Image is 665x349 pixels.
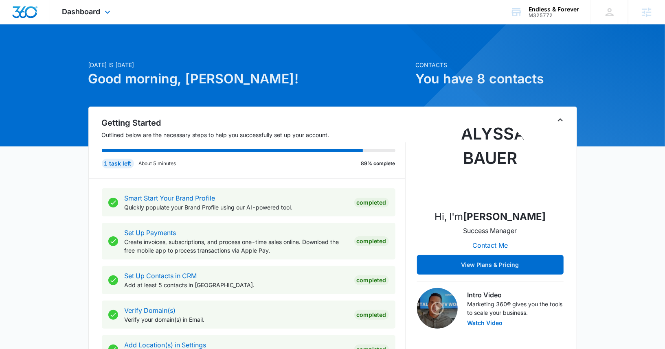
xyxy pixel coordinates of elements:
p: Create invoices, subscriptions, and process one-time sales online. Download the free mobile app t... [125,238,348,255]
h1: Good morning, [PERSON_NAME]! [88,69,411,89]
button: Toggle Collapse [555,115,565,125]
a: Verify Domain(s) [125,306,176,314]
button: Watch Video [467,320,503,326]
h3: Intro Video [467,290,564,300]
div: account id [529,13,579,18]
p: About 5 minutes [139,160,176,167]
div: 1 task left [102,159,134,168]
h2: Getting Started [102,117,406,129]
div: Completed [354,310,389,320]
h1: You have 8 contacts [416,69,577,89]
div: Completed [354,275,389,285]
div: Completed [354,198,389,207]
p: Outlined below are the necessary steps to help you successfully set up your account. [102,131,406,139]
strong: [PERSON_NAME] [463,211,546,222]
p: [DATE] is [DATE] [88,61,411,69]
p: Quickly populate your Brand Profile using our AI-powered tool. [125,203,348,212]
a: Add Location(s) in Settings [125,341,206,349]
a: Smart Start Your Brand Profile [125,194,215,202]
span: Dashboard [62,7,101,16]
div: account name [529,6,579,13]
a: Set Up Payments [125,229,176,237]
p: Hi, I'm [435,209,546,224]
img: Alyssa Bauer [450,122,531,203]
p: Marketing 360® gives you the tools to scale your business. [467,300,564,317]
div: Completed [354,236,389,246]
p: Contacts [416,61,577,69]
a: Set Up Contacts in CRM [125,272,197,280]
p: Verify your domain(s) in Email. [125,315,348,324]
button: Contact Me [464,236,516,255]
p: 89% complete [361,160,395,167]
img: Intro Video [417,288,458,329]
button: View Plans & Pricing [417,255,564,275]
p: Add at least 5 contacts in [GEOGRAPHIC_DATA]. [125,281,348,289]
p: Success Manager [463,226,517,236]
